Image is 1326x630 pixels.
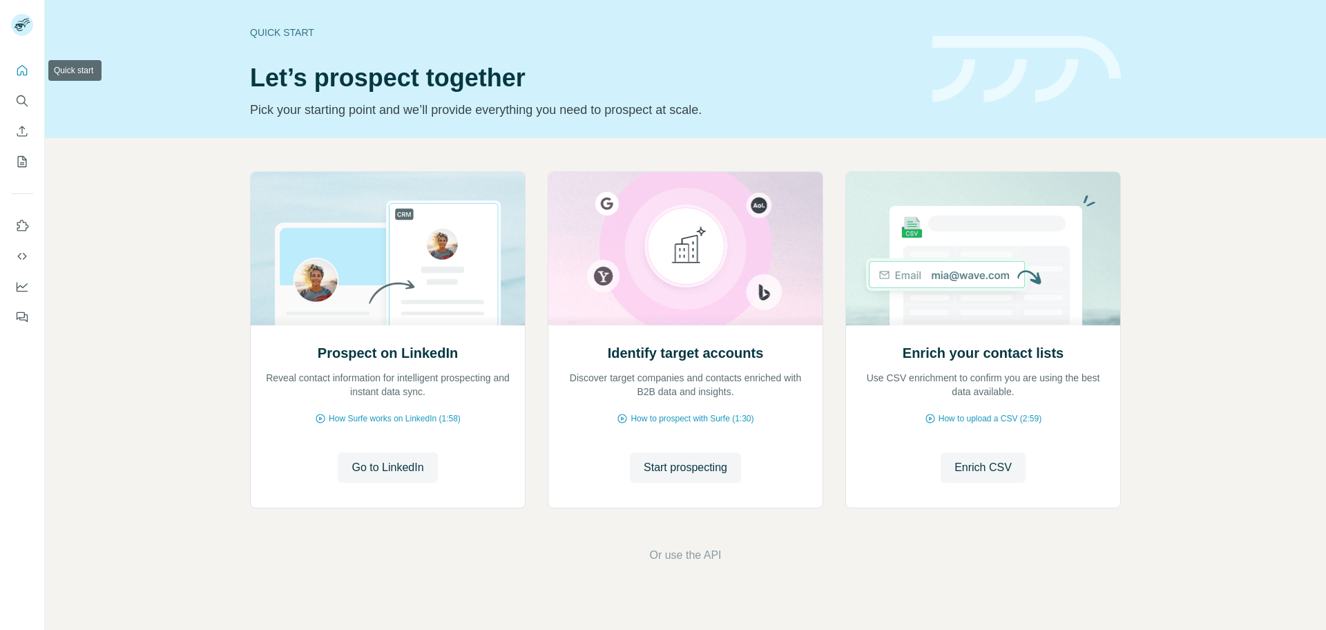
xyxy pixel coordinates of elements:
h2: Prospect on LinkedIn [318,343,458,363]
span: How Surfe works on LinkedIn (1:58) [329,412,461,425]
span: Go to LinkedIn [352,459,423,476]
div: Quick start [250,26,916,39]
button: Dashboard [11,274,33,299]
h2: Enrich your contact lists [903,343,1064,363]
button: Feedback [11,305,33,330]
button: Go to LinkedIn [338,452,437,483]
button: Search [11,88,33,113]
span: How to upload a CSV (2:59) [939,412,1041,425]
img: banner [932,36,1121,103]
p: Discover target companies and contacts enriched with B2B data and insights. [562,371,809,399]
p: Reveal contact information for intelligent prospecting and instant data sync. [265,371,511,399]
button: Start prospecting [630,452,741,483]
button: Use Surfe on LinkedIn [11,213,33,238]
span: Start prospecting [644,459,727,476]
p: Use CSV enrichment to confirm you are using the best data available. [860,371,1106,399]
img: Identify target accounts [548,172,823,325]
button: My lists [11,149,33,174]
h1: Let’s prospect together [250,64,916,92]
span: How to prospect with Surfe (1:30) [631,412,753,425]
span: Enrich CSV [954,459,1012,476]
button: Enrich CSV [11,119,33,144]
button: Enrich CSV [941,452,1026,483]
button: Use Surfe API [11,244,33,269]
button: Quick start [11,58,33,83]
img: Prospect on LinkedIn [250,172,526,325]
button: Or use the API [649,547,721,564]
h2: Identify target accounts [608,343,764,363]
img: Enrich your contact lists [845,172,1121,325]
p: Pick your starting point and we’ll provide everything you need to prospect at scale. [250,100,916,120]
